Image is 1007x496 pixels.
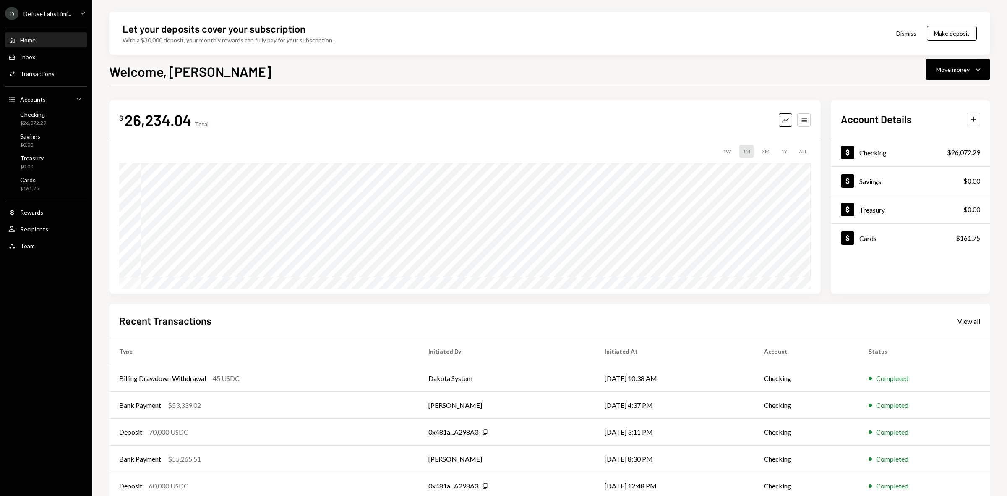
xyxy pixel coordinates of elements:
th: Type [109,338,418,365]
th: Account [754,338,858,365]
div: 0x481a...A298A3 [428,427,478,437]
div: $26,072.29 [20,120,46,127]
div: Let your deposits cover your subscription [123,22,305,36]
a: View all [957,316,980,325]
a: Savings$0.00 [5,130,87,150]
a: Cards$161.75 [831,224,990,252]
td: [DATE] 4:37 PM [595,392,754,419]
div: $0.00 [963,176,980,186]
a: Savings$0.00 [831,167,990,195]
td: Dakota System [418,365,595,392]
div: $0.00 [20,163,44,171]
a: Accounts [5,92,87,107]
div: Deposit [119,427,142,437]
div: 70,000 USDC [149,427,188,437]
a: Cards$161.75 [5,174,87,194]
th: Initiated By [418,338,595,365]
a: Team [5,238,87,253]
div: 1W [720,145,734,158]
a: Checking$26,072.29 [831,138,990,166]
div: 0x481a...A298A3 [428,481,478,491]
td: Checking [754,392,858,419]
a: Treasury$0.00 [5,152,87,172]
div: 60,000 USDC [149,481,188,491]
td: Checking [754,419,858,446]
th: Initiated At [595,338,754,365]
div: $161.75 [20,185,39,192]
div: With a $30,000 deposit, your monthly rewards can fully pay for your subscription. [123,36,334,45]
div: $55,265.51 [168,454,201,464]
h2: Account Details [841,112,912,126]
div: $0.00 [20,142,40,149]
a: Recipients [5,221,87,236]
div: 1Y [778,145,790,158]
button: Move money [926,59,990,80]
div: Completed [876,454,908,464]
div: ALL [796,145,811,158]
a: Rewards [5,205,87,220]
h1: Welcome, [PERSON_NAME] [109,63,271,80]
a: Checking$26,072.29 [5,108,87,129]
div: 1M [739,145,754,158]
div: Team [20,242,35,249]
div: Recipients [20,226,48,233]
td: Checking [754,365,858,392]
div: 45 USDC [213,373,240,383]
a: Home [5,32,87,47]
td: [DATE] 8:30 PM [595,446,754,472]
div: Completed [876,373,908,383]
td: [DATE] 10:38 AM [595,365,754,392]
div: Checking [20,111,46,118]
div: Completed [876,427,908,437]
div: Accounts [20,96,46,103]
div: 26,234.04 [125,110,191,129]
td: [PERSON_NAME] [418,392,595,419]
div: Completed [876,481,908,491]
div: D [5,7,18,20]
td: Checking [754,446,858,472]
div: $161.75 [956,233,980,243]
div: Savings [20,133,40,140]
div: Inbox [20,53,35,60]
div: Rewards [20,209,43,216]
div: Defuse Labs Limi... [23,10,71,17]
button: Dismiss [886,24,927,43]
button: Make deposit [927,26,977,41]
div: Savings [859,177,881,185]
div: Move money [936,65,970,74]
h2: Recent Transactions [119,314,211,328]
div: $ [119,114,123,122]
div: $0.00 [963,205,980,215]
div: View all [957,317,980,325]
div: Transactions [20,70,55,77]
a: Treasury$0.00 [831,195,990,223]
div: Checking [859,149,887,157]
div: Total [195,121,209,128]
div: Billing Drawdown Withdrawal [119,373,206,383]
div: Treasury [859,206,885,214]
div: Bank Payment [119,454,161,464]
a: Transactions [5,66,87,81]
div: Treasury [20,155,44,162]
a: Inbox [5,49,87,64]
td: [PERSON_NAME] [418,446,595,472]
div: Cards [859,234,877,242]
div: Deposit [119,481,142,491]
td: [DATE] 3:11 PM [595,419,754,446]
div: $26,072.29 [947,147,980,157]
div: 3M [759,145,773,158]
div: Home [20,37,36,44]
th: Status [858,338,990,365]
div: $53,339.02 [168,400,201,410]
div: Bank Payment [119,400,161,410]
div: Cards [20,176,39,184]
div: Completed [876,400,908,410]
